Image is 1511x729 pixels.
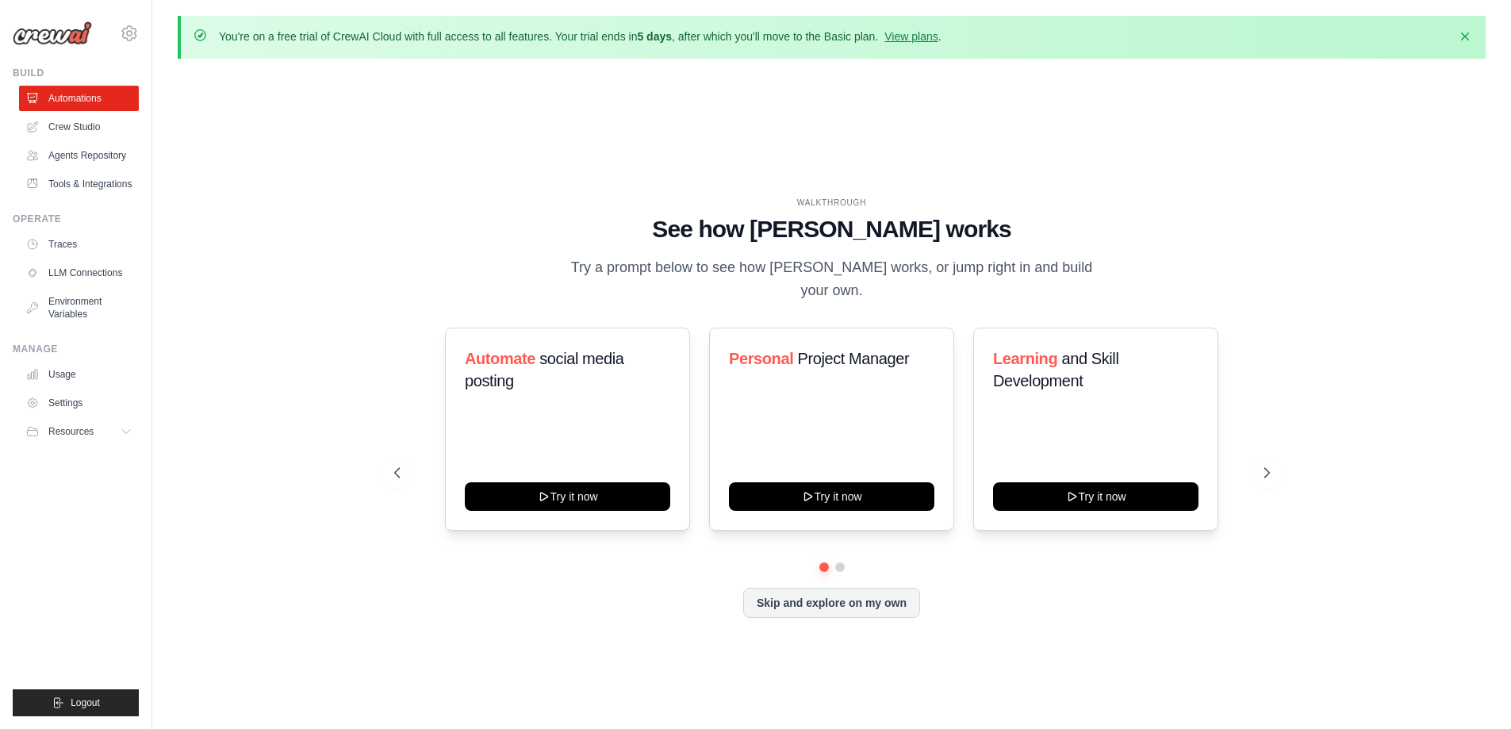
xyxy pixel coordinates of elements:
[394,197,1270,209] div: WALKTHROUGH
[729,350,793,367] span: Personal
[637,30,672,43] strong: 5 days
[394,215,1270,244] h1: See how [PERSON_NAME] works
[71,696,100,709] span: Logout
[884,30,938,43] a: View plans
[19,362,139,387] a: Usage
[19,260,139,286] a: LLM Connections
[19,143,139,168] a: Agents Repository
[13,67,139,79] div: Build
[13,689,139,716] button: Logout
[465,482,670,511] button: Try it now
[219,29,941,44] p: You're on a free trial of CrewAI Cloud with full access to all features. Your trial ends in , aft...
[19,289,139,327] a: Environment Variables
[465,350,624,389] span: social media posting
[797,350,909,367] span: Project Manager
[19,419,139,444] button: Resources
[993,482,1198,511] button: Try it now
[743,588,920,618] button: Skip and explore on my own
[13,21,92,45] img: Logo
[19,390,139,416] a: Settings
[993,350,1057,367] span: Learning
[13,343,139,355] div: Manage
[48,425,94,438] span: Resources
[19,171,139,197] a: Tools & Integrations
[19,232,139,257] a: Traces
[729,482,934,511] button: Try it now
[19,114,139,140] a: Crew Studio
[566,256,1099,303] p: Try a prompt below to see how [PERSON_NAME] works, or jump right in and build your own.
[465,350,535,367] span: Automate
[19,86,139,111] a: Automations
[13,213,139,225] div: Operate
